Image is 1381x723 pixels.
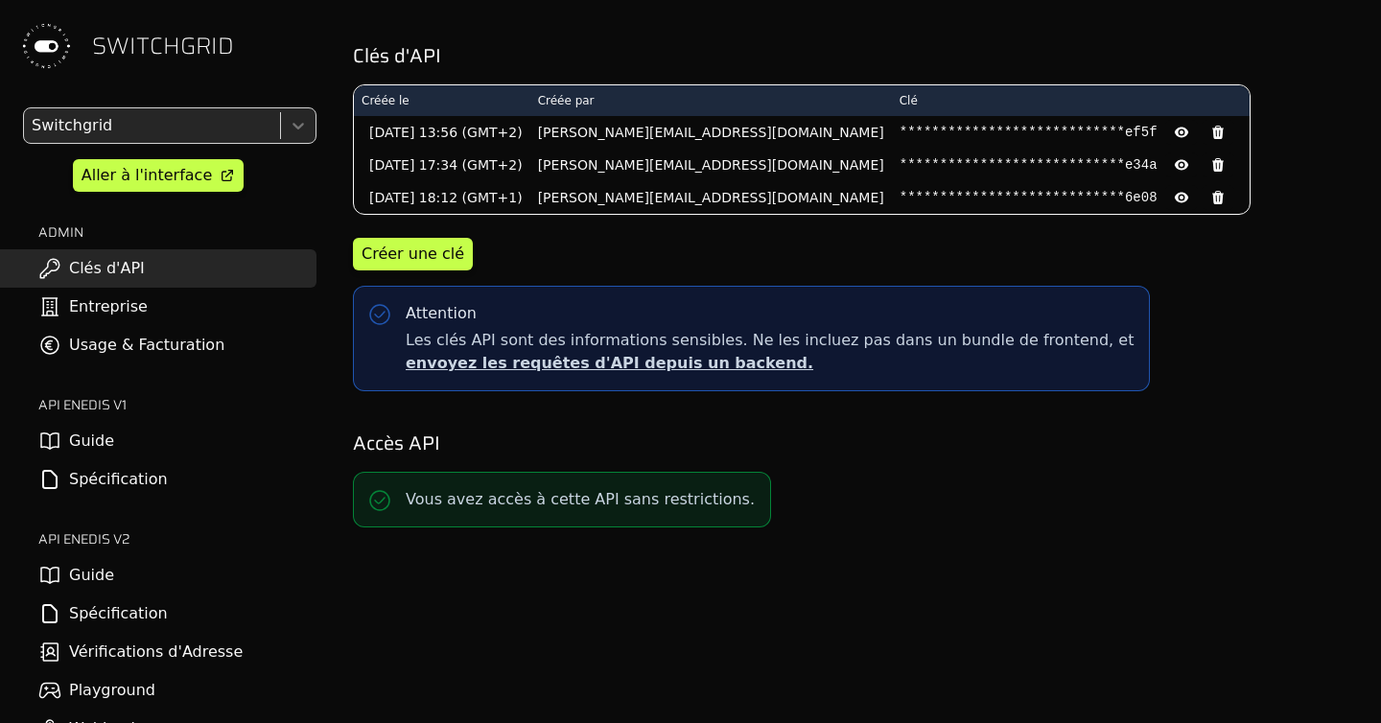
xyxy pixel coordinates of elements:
[406,352,1134,375] p: envoyez les requêtes d'API depuis un backend.
[892,85,1250,116] th: Clé
[82,164,212,187] div: Aller à l'interface
[406,488,755,511] p: Vous avez accès à cette API sans restrictions.
[354,181,530,214] td: [DATE] 18:12 (GMT+1)
[38,222,316,242] h2: ADMIN
[38,395,316,414] h2: API ENEDIS v1
[406,329,1134,375] span: Les clés API sont des informations sensibles. Ne les incluez pas dans un bundle de frontend, et
[406,302,477,325] div: Attention
[353,238,473,270] button: Créer une clé
[530,85,892,116] th: Créée par
[38,529,316,548] h2: API ENEDIS v2
[362,243,464,266] div: Créer une clé
[354,116,530,149] td: [DATE] 13:56 (GMT+2)
[92,31,234,61] span: SWITCHGRID
[354,149,530,181] td: [DATE] 17:34 (GMT+2)
[73,159,244,192] a: Aller à l'interface
[530,149,892,181] td: [PERSON_NAME][EMAIL_ADDRESS][DOMAIN_NAME]
[15,15,77,77] img: Switchgrid Logo
[353,430,1354,456] h2: Accès API
[354,85,530,116] th: Créée le
[530,181,892,214] td: [PERSON_NAME][EMAIL_ADDRESS][DOMAIN_NAME]
[353,42,1354,69] h2: Clés d'API
[530,116,892,149] td: [PERSON_NAME][EMAIL_ADDRESS][DOMAIN_NAME]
